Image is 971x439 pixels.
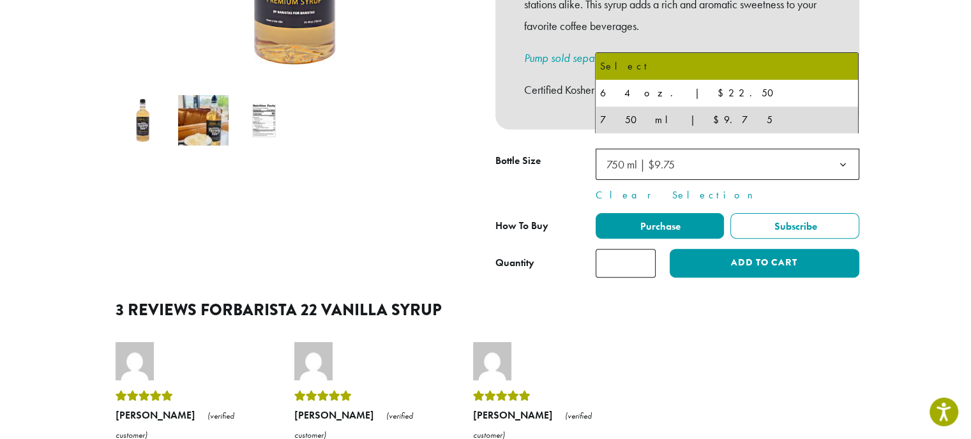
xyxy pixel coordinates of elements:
[596,149,859,180] span: 750 ml | $9.75
[116,301,856,320] h2: 3 reviews for
[601,152,688,177] span: 750 ml | $9.75
[606,157,675,172] span: 750 ml | $9.75
[670,249,859,278] button: Add to cart
[495,152,596,170] label: Bottle Size
[178,95,229,145] img: Barista 22 Vanilla Syrup - Image 2
[772,219,817,233] span: Subscribe
[294,387,441,406] div: Rated 5 out of 5
[524,79,831,101] p: Certified Kosher | Gluten Free
[495,219,548,232] span: How To Buy
[116,408,195,422] strong: [PERSON_NAME]
[473,387,620,406] div: Rated 5 out of 5
[524,50,623,65] a: Pump sold separately.
[599,84,854,103] div: 64 oz. | $22.50
[596,188,859,203] a: Clear Selection
[294,408,374,422] strong: [PERSON_NAME]
[117,95,168,145] img: Barista 22 Vanilla Syrup
[599,110,854,130] div: 750 ml | $9.75
[495,255,534,271] div: Quantity
[239,95,289,145] img: Barista 22 Vanilla Syrup - Image 3
[638,219,681,233] span: Purchase
[116,387,262,406] div: Rated 5 out of 5
[233,298,442,322] span: Barista 22 Vanilla Syrup
[473,408,553,422] strong: [PERSON_NAME]
[596,249,656,278] input: Product quantity
[596,53,858,80] li: Select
